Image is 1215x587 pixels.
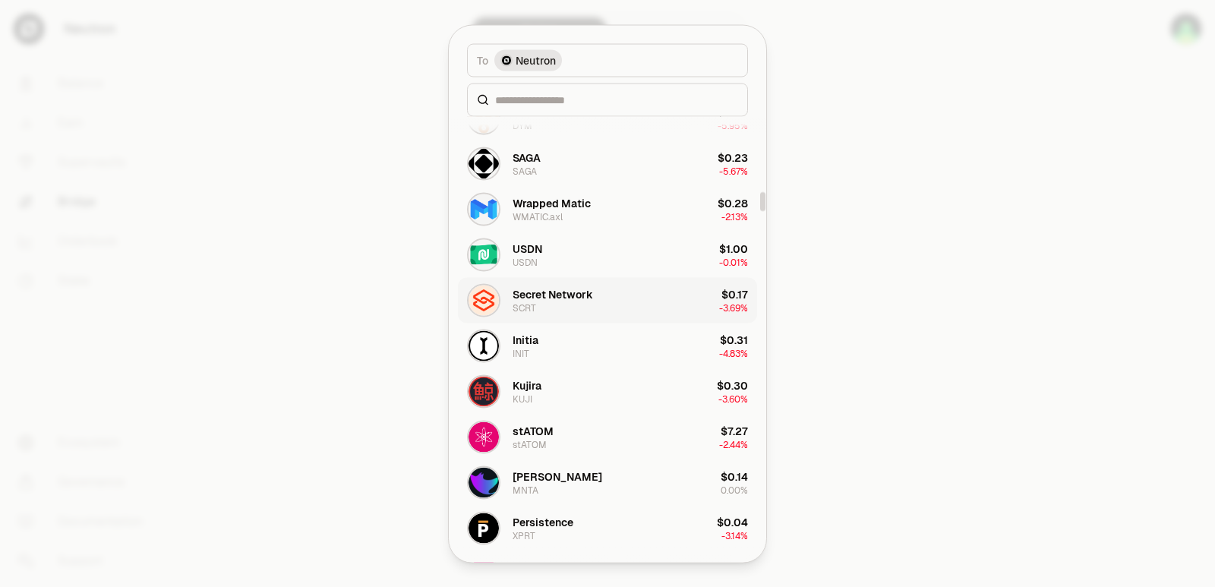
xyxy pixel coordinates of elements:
button: DYM LogoDYMDYM$0.20-5.95% [458,95,757,140]
div: USDN [513,256,538,268]
img: USDN Logo [469,239,499,270]
button: MNTA Logo[PERSON_NAME]MNTA$0.140.00% [458,459,757,505]
div: stATOM [513,438,547,450]
button: SCRT LogoSecret NetworkSCRT$0.17-3.69% [458,277,757,323]
img: SCRT Logo [469,285,499,315]
div: Persistence [513,514,573,529]
div: WMATIC.axl [513,210,563,222]
div: [PERSON_NAME] [513,469,602,484]
img: SAGA Logo [469,148,499,178]
div: $0.04 [717,514,748,529]
span: -0.01% [719,256,748,268]
button: WMATIC.axl LogoWrapped MaticWMATIC.axl$0.28-2.13% [458,186,757,232]
div: INIT [513,347,529,359]
div: SAGA [513,150,541,165]
img: Neutron Logo [502,55,511,65]
div: $0.31 [720,332,748,347]
div: $0.14 [721,469,748,484]
div: $0.17 [721,286,748,301]
div: $1.00 [719,241,748,256]
span: To [477,52,488,68]
button: XPRT LogoPersistenceXPRT$0.04-3.14% [458,505,757,551]
button: SAGA LogoSAGASAGA$0.23-5.67% [458,140,757,186]
span: -5.67% [719,165,748,177]
div: $7.27 [721,423,748,438]
img: XPRT Logo [469,513,499,543]
img: stATOM Logo [469,421,499,452]
img: KUJI Logo [469,376,499,406]
div: $0.28 [718,195,748,210]
img: INIT Logo [469,330,499,361]
div: Secret Network [513,286,593,301]
span: -2.44% [719,438,748,450]
div: $0.23 [718,150,748,165]
img: WMATIC.axl Logo [469,194,499,224]
span: Neutron [516,52,556,68]
div: $0.30 [717,377,748,393]
div: Wrapped Matic [513,195,591,210]
button: KUJI LogoKujiraKUJI$0.30-3.60% [458,368,757,414]
div: stATOM [513,423,554,438]
div: USDN [513,241,542,256]
div: Kujira [513,377,541,393]
div: KUJI [513,393,532,405]
button: ToNeutron LogoNeutron [467,43,748,77]
div: SAGA [513,165,537,177]
img: DYM Logo [469,103,499,133]
span: -3.14% [721,529,748,541]
span: 0.00% [721,484,748,496]
div: MNTA [513,484,538,496]
div: STRD [513,560,540,575]
button: USDN LogoUSDNUSDN$1.00-0.01% [458,232,757,277]
button: INIT LogoInitiaINIT$0.31-4.83% [458,323,757,368]
span: -4.83% [719,347,748,359]
span: -3.69% [719,301,748,314]
span: -5.95% [718,119,748,131]
span: -3.60% [718,393,748,405]
div: $0.08 [717,560,748,575]
div: DYM [513,119,532,131]
img: MNTA Logo [469,467,499,497]
div: XPRT [513,529,535,541]
div: SCRT [513,301,536,314]
button: stATOM LogostATOMstATOM$7.27-2.44% [458,414,757,459]
div: Initia [513,332,538,347]
span: -2.13% [721,210,748,222]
